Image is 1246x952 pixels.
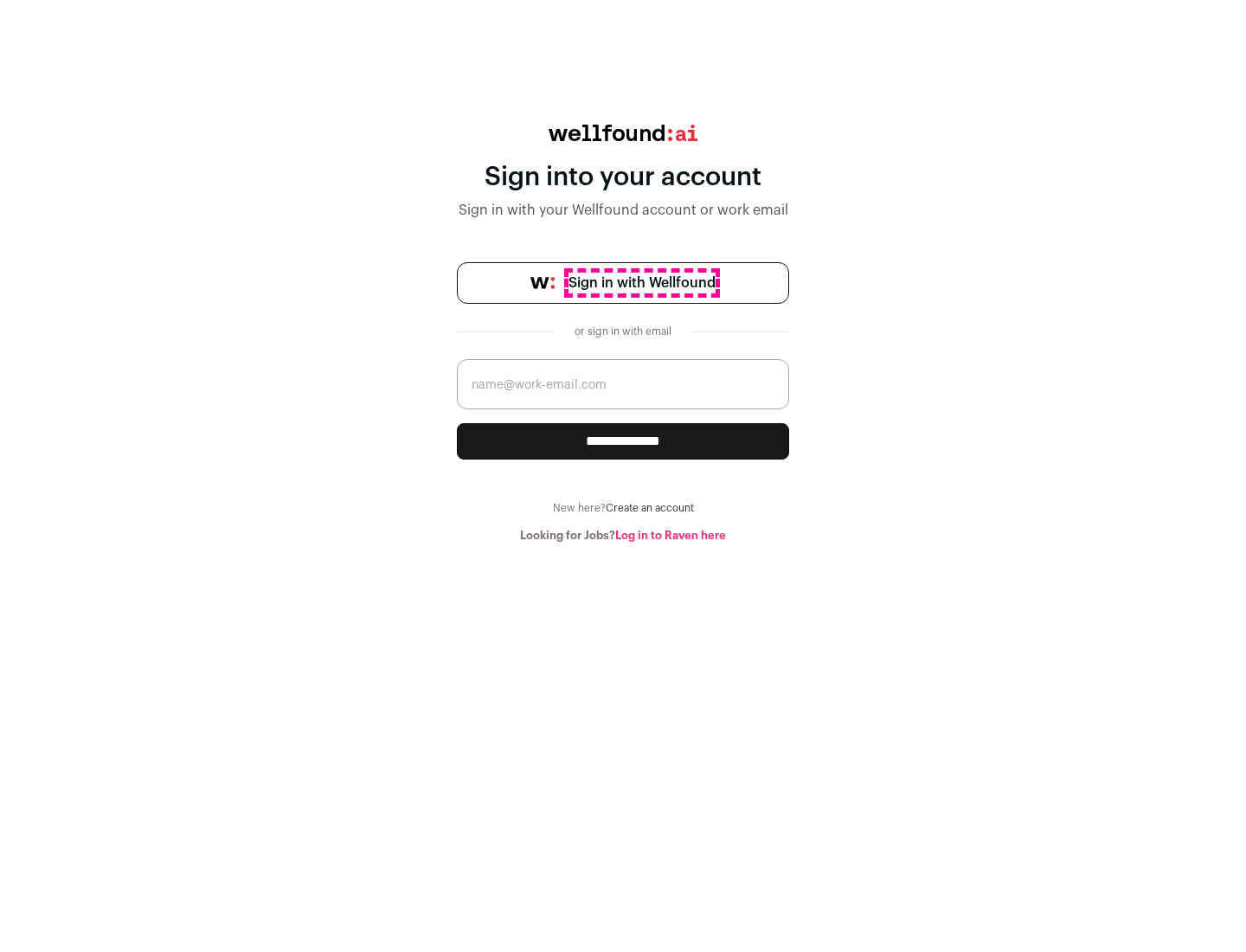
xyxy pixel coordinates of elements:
[530,277,555,289] img: wellfound-symbol-flush-black-fb3c872781a75f747ccb3a119075da62bfe97bd399995f84a933054e44a575c4.png
[606,503,694,513] a: Create an account
[457,200,789,221] div: Sign in with your Wellfound account or work email
[568,273,716,293] span: Sign in with Wellfound
[615,530,726,541] a: Log in to Raven here
[457,359,789,409] input: name@work-email.com
[568,325,678,338] div: or sign in with email
[549,125,697,141] img: wellfound:ai
[457,162,789,193] div: Sign into your account
[457,501,789,515] div: New here?
[457,529,789,543] div: Looking for Jobs?
[457,262,789,304] a: Sign in with Wellfound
